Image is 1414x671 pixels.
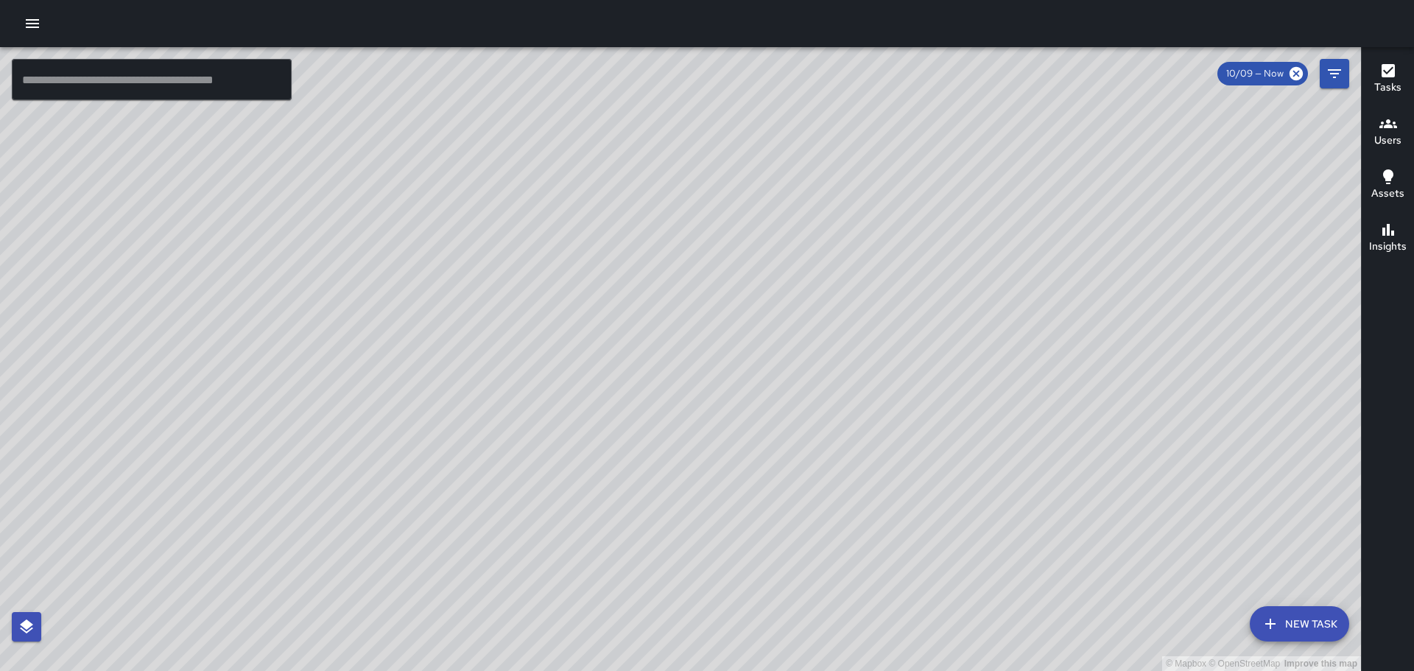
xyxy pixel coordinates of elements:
h6: Tasks [1374,80,1401,96]
h6: Users [1374,133,1401,149]
div: 10/09 — Now [1217,62,1308,85]
button: Filters [1320,59,1349,88]
button: New Task [1250,606,1349,642]
button: Tasks [1362,53,1414,106]
h6: Assets [1371,186,1404,202]
button: Insights [1362,212,1414,265]
h6: Insights [1369,239,1407,255]
button: Assets [1362,159,1414,212]
span: 10/09 — Now [1217,66,1292,81]
button: Users [1362,106,1414,159]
